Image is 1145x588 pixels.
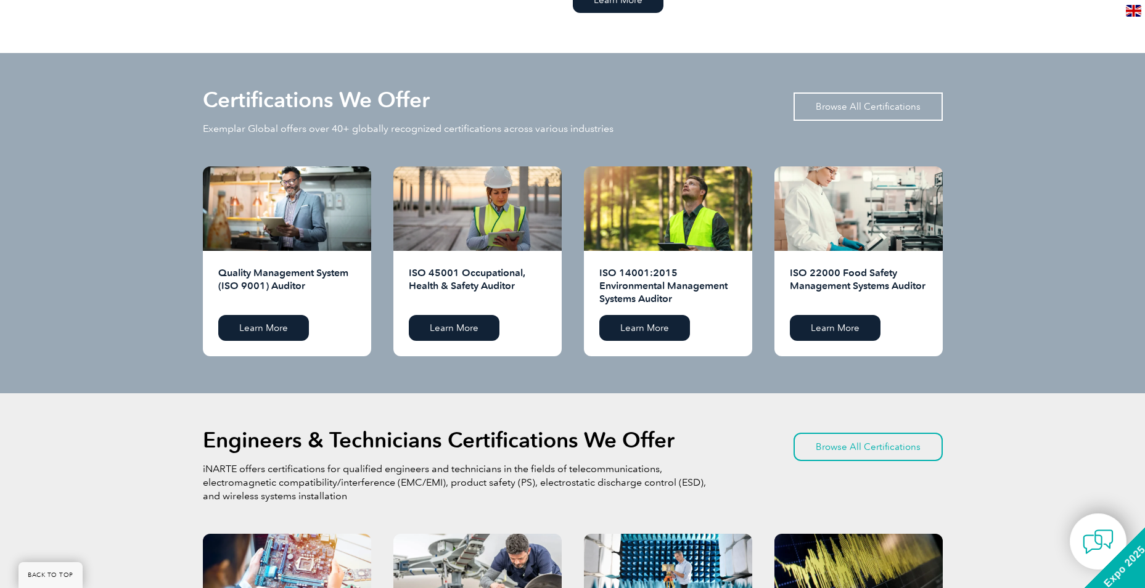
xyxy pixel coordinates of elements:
a: Browse All Certifications [794,92,943,121]
p: iNARTE offers certifications for qualified engineers and technicians in the fields of telecommuni... [203,462,708,503]
h2: ISO 22000 Food Safety Management Systems Auditor [790,266,927,306]
a: Learn More [599,315,690,341]
a: Learn More [790,315,880,341]
a: Browse All Certifications [794,433,943,461]
p: Exemplar Global offers over 40+ globally recognized certifications across various industries [203,122,614,136]
img: contact-chat.png [1083,526,1114,557]
img: en [1126,5,1141,17]
a: BACK TO TOP [18,562,83,588]
h2: ISO 45001 Occupational, Health & Safety Auditor [409,266,546,306]
h2: ISO 14001:2015 Environmental Management Systems Auditor [599,266,737,306]
a: Learn More [409,315,499,341]
h2: Certifications We Offer [203,90,430,110]
h2: Quality Management System (ISO 9001) Auditor [218,266,356,306]
a: Learn More [218,315,309,341]
h2: Engineers & Technicians Certifications We Offer [203,430,675,450]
